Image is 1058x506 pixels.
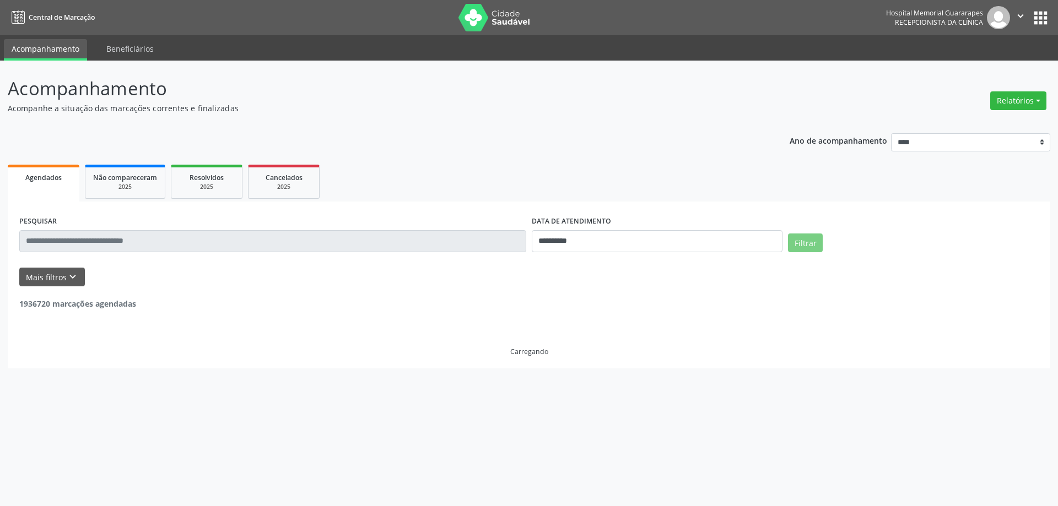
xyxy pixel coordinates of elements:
div: 2025 [256,183,311,191]
label: PESQUISAR [19,213,57,230]
a: Central de Marcação [8,8,95,26]
span: Agendados [25,173,62,182]
span: Recepcionista da clínica [895,18,983,27]
img: img [987,6,1010,29]
span: Não compareceram [93,173,157,182]
span: Resolvidos [190,173,224,182]
strong: 1936720 marcações agendadas [19,298,136,309]
button: apps [1031,8,1050,28]
button: Filtrar [788,233,823,252]
span: Central de Marcação [29,13,95,22]
i: keyboard_arrow_down [67,271,79,283]
p: Acompanhamento [8,75,737,102]
a: Acompanhamento [4,39,87,61]
div: 2025 [179,183,234,191]
button: Relatórios [990,91,1046,110]
a: Beneficiários [99,39,161,58]
p: Acompanhe a situação das marcações correntes e finalizadas [8,102,737,114]
button:  [1010,6,1031,29]
div: 2025 [93,183,157,191]
div: Carregando [510,347,548,356]
button: Mais filtroskeyboard_arrow_down [19,268,85,287]
div: Hospital Memorial Guararapes [886,8,983,18]
span: Cancelados [266,173,303,182]
label: DATA DE ATENDIMENTO [532,213,611,230]
p: Ano de acompanhamento [790,133,887,147]
i:  [1014,10,1027,22]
